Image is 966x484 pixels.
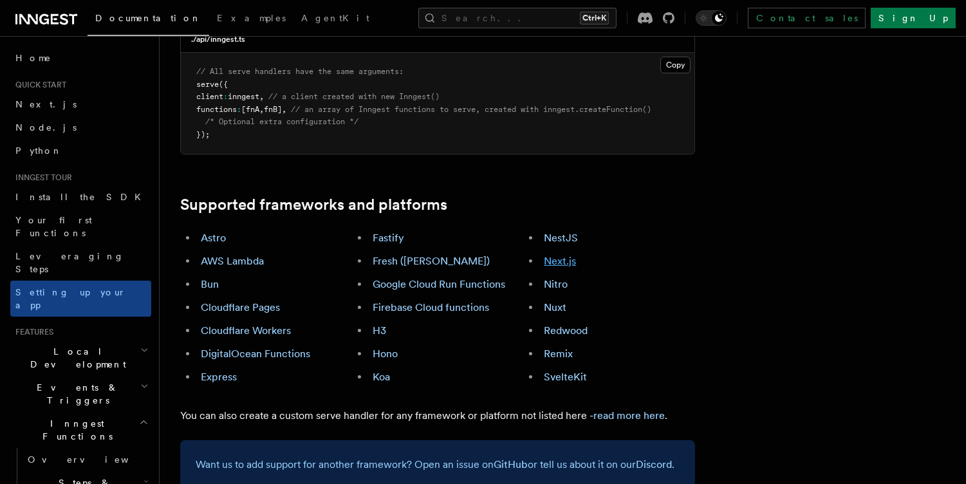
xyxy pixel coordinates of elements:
[201,255,264,267] a: AWS Lambda
[28,454,160,465] span: Overview
[748,8,866,28] a: Contact sales
[373,371,390,383] a: Koa
[544,348,573,360] a: Remix
[196,130,210,139] span: });
[88,4,209,36] a: Documentation
[23,448,151,471] a: Overview
[373,232,404,244] a: Fastify
[494,458,528,470] a: GitHub
[259,105,264,114] span: ,
[223,92,228,101] span: :
[259,92,264,101] span: ,
[10,417,139,443] span: Inngest Functions
[373,348,398,360] a: Hono
[544,255,576,267] a: Next.js
[15,192,149,202] span: Install the SDK
[10,327,53,337] span: Features
[15,99,77,109] span: Next.js
[696,10,727,26] button: Toggle dark mode
[205,117,358,126] span: /* Optional extra configuration */
[15,215,92,238] span: Your first Functions
[660,57,691,73] button: Copy
[10,376,151,412] button: Events & Triggers
[219,80,228,89] span: ({
[544,324,588,337] a: Redwood
[201,371,237,383] a: Express
[301,13,369,23] span: AgentKit
[871,8,956,28] a: Sign Up
[228,92,259,101] span: inngest
[373,301,489,313] a: Firebase Cloud functions
[180,407,695,425] p: You can also create a custom serve handler for any framework or platform not listed here - .
[636,458,672,470] a: Discord
[196,92,223,101] span: client
[15,51,51,64] span: Home
[10,116,151,139] a: Node.js
[593,409,665,422] a: read more here
[241,105,259,114] span: [fnA
[10,412,151,448] button: Inngest Functions
[10,209,151,245] a: Your first Functions
[373,324,386,337] a: H3
[15,122,77,133] span: Node.js
[10,172,72,183] span: Inngest tour
[201,278,219,290] a: Bun
[373,278,505,290] a: Google Cloud Run Functions
[196,456,680,474] p: Want us to add support for another framework? Open an issue on or tell us about it on our .
[264,105,282,114] span: fnB]
[217,13,286,23] span: Examples
[268,92,440,101] span: // a client created with new Inngest()
[293,4,377,35] a: AgentKit
[15,251,124,274] span: Leveraging Steps
[282,105,286,114] span: ,
[544,232,578,244] a: NestJS
[191,34,245,44] h3: ./api/inngest.ts
[580,12,609,24] kbd: Ctrl+K
[201,348,310,360] a: DigitalOcean Functions
[196,80,219,89] span: serve
[201,324,291,337] a: Cloudflare Workers
[196,105,237,114] span: functions
[201,301,280,313] a: Cloudflare Pages
[10,46,151,70] a: Home
[10,340,151,376] button: Local Development
[10,80,66,90] span: Quick start
[544,371,587,383] a: SvelteKit
[10,245,151,281] a: Leveraging Steps
[196,67,404,76] span: // All serve handlers have the same arguments:
[10,281,151,317] a: Setting up your app
[10,185,151,209] a: Install the SDK
[10,139,151,162] a: Python
[237,105,241,114] span: :
[544,278,568,290] a: Nitro
[180,196,447,214] a: Supported frameworks and platforms
[291,105,651,114] span: // an array of Inngest functions to serve, created with inngest.createFunction()
[373,255,490,267] a: Fresh ([PERSON_NAME])
[10,93,151,116] a: Next.js
[10,381,140,407] span: Events & Triggers
[544,301,566,313] a: Nuxt
[10,345,140,371] span: Local Development
[209,4,293,35] a: Examples
[201,232,226,244] a: Astro
[418,8,617,28] button: Search...Ctrl+K
[15,145,62,156] span: Python
[95,13,201,23] span: Documentation
[15,287,126,310] span: Setting up your app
